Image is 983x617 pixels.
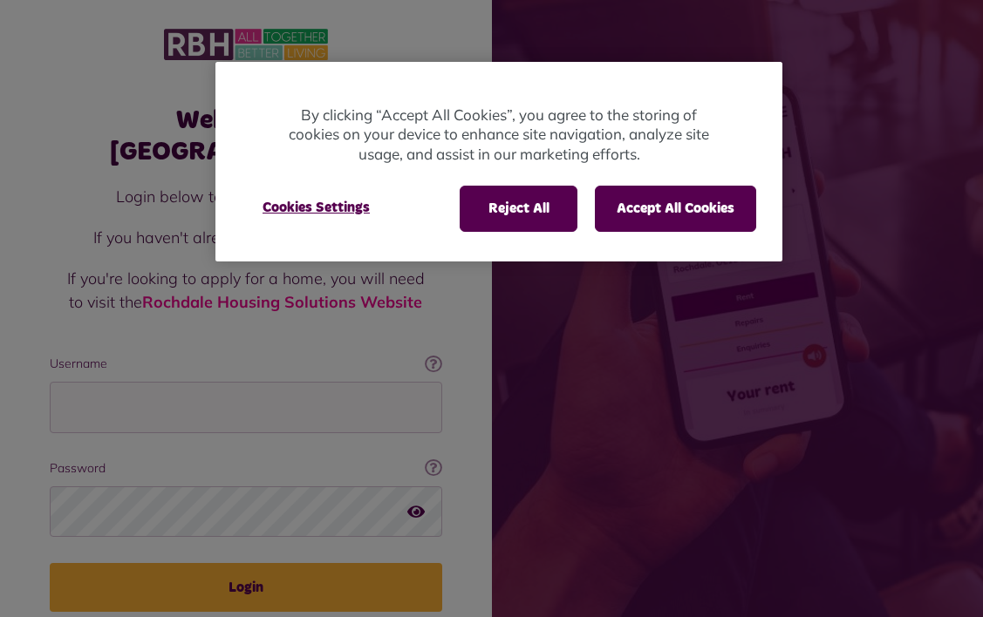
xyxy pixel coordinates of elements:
[242,186,391,229] button: Cookies Settings
[460,186,577,231] button: Reject All
[215,62,782,261] div: Cookie banner
[285,105,713,165] p: By clicking “Accept All Cookies”, you agree to the storing of cookies on your device to enhance s...
[595,186,756,231] button: Accept All Cookies
[215,62,782,261] div: Privacy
